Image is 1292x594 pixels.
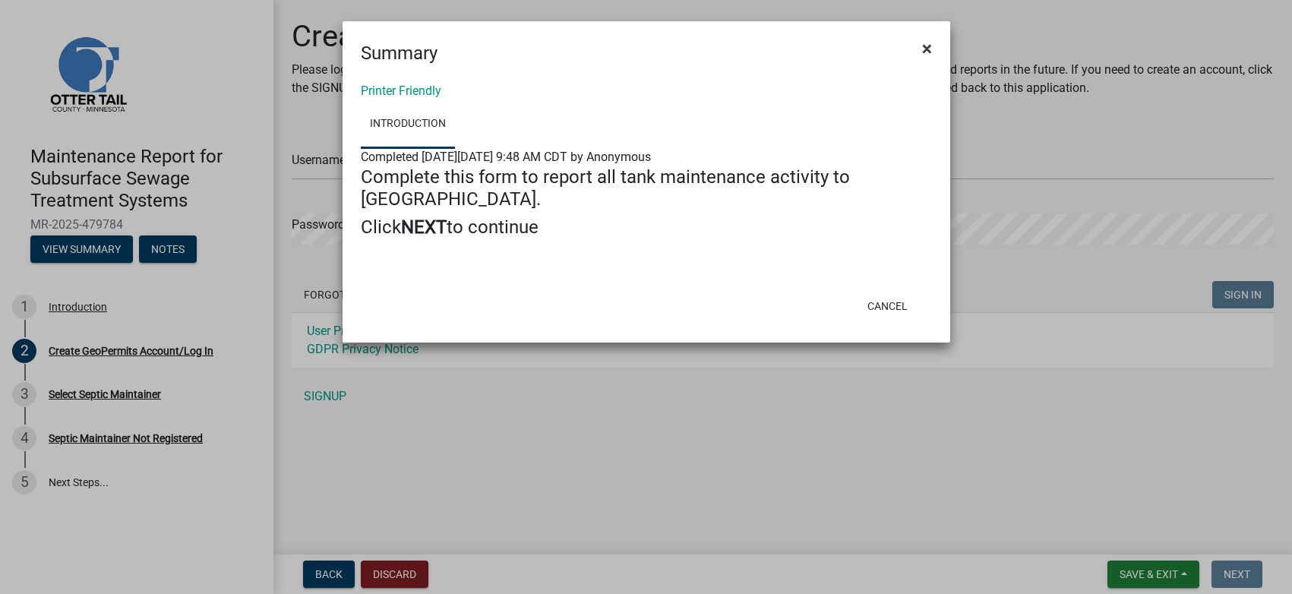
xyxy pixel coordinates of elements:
a: Printer Friendly [361,84,441,98]
button: Close [910,27,944,70]
span: × [922,38,932,59]
h4: Summary [361,39,438,67]
h4: Click to continue [361,216,932,239]
button: Cancel [855,292,920,320]
span: Completed [DATE][DATE] 9:48 AM CDT by Anonymous [361,150,651,164]
a: Introduction [361,100,455,149]
h4: Complete this form to report all tank maintenance activity to [GEOGRAPHIC_DATA]. [361,166,932,210]
strong: NEXT [401,216,447,238]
